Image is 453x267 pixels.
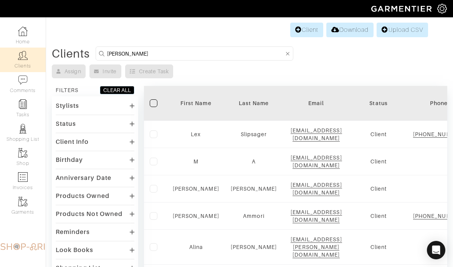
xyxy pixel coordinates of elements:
img: clients-icon-6bae9207a08558b7cb47a8932f037763ab4055f8c8b6bfacd5dc20c3e0201464.png [18,51,28,60]
img: gear-icon-white-bd11855cb880d31180b6d7d6211b90ccbf57a29d726f0c71d8c61bd08dd39cc2.png [437,4,447,13]
input: Search by name, email, phone, city, or state [107,49,284,58]
a: Slipsager [241,131,266,137]
div: Stylists [56,102,79,110]
a: [PERSON_NAME] [231,186,277,192]
img: comment-icon-a0a6a9ef722e966f86d9cbdc48e553b5cf19dbc54f86b18d962a5391bc8f6eb6.png [18,75,28,85]
img: stylists-icon-eb353228a002819b7ec25b43dbf5f0378dd9e0616d9560372ff212230b889e62.png [18,124,28,133]
div: Client [355,212,402,220]
div: Last Name [231,99,277,107]
th: Toggle SortBy [225,86,283,121]
div: Status [355,99,402,107]
a: Lex [191,131,201,137]
img: garments-icon-b7da505a4dc4fd61783c78ac3ca0ef83fa9d6f193b1c9dc38574b1d14d53ca28.png [18,148,28,158]
a: [PERSON_NAME] [173,213,219,219]
img: orders-icon-0abe47150d42831381b5fb84f609e132dff9fe21cb692f30cb5eec754e2cba89.png [18,172,28,182]
a: A [252,158,256,165]
div: Status [56,120,76,128]
a: Client [290,23,323,37]
a: [PERSON_NAME] [231,244,277,250]
img: dashboard-icon-dbcd8f5a0b271acd01030246c82b418ddd0df26cd7fceb0bd07c9910d44c42f6.png [18,26,28,36]
div: Look Books [56,246,94,254]
a: Download [326,23,374,37]
th: Toggle SortBy [350,86,407,121]
img: garments-icon-b7da505a4dc4fd61783c78ac3ca0ef83fa9d6f193b1c9dc38574b1d14d53ca28.png [18,197,28,206]
div: CLEAR ALL [103,86,131,94]
div: Client [355,130,402,138]
div: Open Intercom Messenger [427,241,445,259]
div: Clients [52,50,90,58]
a: Alina [189,244,203,250]
div: Email [288,99,344,107]
div: Client [355,158,402,165]
img: reminder-icon-8004d30b9f0a5d33ae49ab947aed9ed385cf756f9e5892f1edd6e32f2345188e.png [18,99,28,109]
div: Reminders [56,228,90,236]
div: FILTERS [56,86,78,94]
a: [PERSON_NAME] [173,186,219,192]
div: Client [355,185,402,193]
div: Products Owned [56,192,109,200]
div: Anniversary Date [56,174,111,182]
button: CLEAR ALL [100,86,134,94]
th: Toggle SortBy [167,86,225,121]
div: Client Info [56,138,89,146]
img: garmentier-logo-header-white-b43fb05a5012e4ada735d5af1a66efaba907eab6374d6393d1fbf88cb4ef424d.png [367,2,437,15]
a: Ammori [243,213,264,219]
a: M [193,158,198,165]
div: Client [355,243,402,251]
div: Products Not Owned [56,210,122,218]
div: First Name [173,99,219,107]
a: Upload CSV [377,23,428,37]
div: Birthday [56,156,83,164]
